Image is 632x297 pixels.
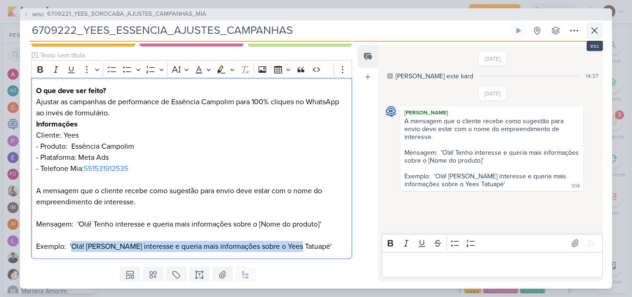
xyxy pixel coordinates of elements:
p: A mensagem que o cliente recebe como sugestão para envio deve estar com o nome do empreendimento ... [36,185,347,252]
a: 551531912535 [84,164,128,173]
div: [PERSON_NAME] [402,108,582,117]
strong: Informações [36,120,78,129]
div: Editor editing area: main [382,252,603,278]
p: Ajustar as campanhas de performance de Essência Campolim para 100% cliques no WhatsApp ao invés d... [36,96,347,174]
div: 14:37 [586,72,598,80]
div: 9:14 [571,183,580,190]
div: Editor editing area: main [31,78,352,259]
img: Caroline Traven De Andrade [385,106,397,117]
strong: O que deve ser feito? [36,86,106,95]
div: Ligar relógio [515,27,522,34]
div: A mensagem que o cliente recebe como sugestão para envio deve estar com o nome do empreendimento ... [404,117,581,188]
div: Editor toolbar [382,234,603,252]
div: esc [587,41,603,51]
div: [PERSON_NAME] este kard [396,71,473,81]
div: Editor toolbar [31,60,352,78]
input: Texto sem título [38,51,352,60]
input: Kard Sem Título [29,22,508,39]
